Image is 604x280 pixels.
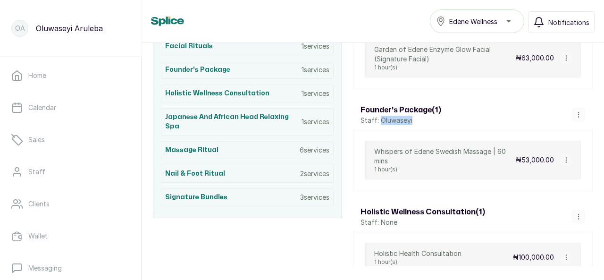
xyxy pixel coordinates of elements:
[516,53,554,63] p: ₦63,000.00
[361,206,485,218] h3: Holistic Wellness Consultation ( 1 )
[361,116,441,125] p: Staff: Oluwaseyi
[449,17,497,26] span: Edene Wellness
[361,104,441,116] h3: Founder's Package ( 1 )
[302,89,329,98] p: 1 services
[300,193,329,202] p: 3 services
[516,155,554,165] p: ₦53,000.00
[165,89,269,98] h3: Holistic Wellness Consultation
[165,169,225,178] h3: Nail & Foot Ritual
[300,169,329,178] p: 2 services
[374,249,461,258] p: Holistic Health Consultation
[36,23,103,34] p: Oluwaseyi Aruleba
[548,17,589,27] span: Notifications
[8,191,134,217] a: Clients
[15,24,25,33] p: OA
[302,65,329,75] p: 1 services
[165,65,230,75] h3: Founder's Package
[8,159,134,185] a: Staff
[374,45,516,64] p: Garden of Edene Enzyme Glow Facial (Signature Facial)
[513,253,554,262] p: ₦100,000.00
[28,263,62,273] p: Messaging
[374,64,516,71] p: 1 hour(s)
[8,223,134,249] a: Wallet
[165,145,218,155] h3: Massage Ritual
[28,103,56,112] p: Calendar
[302,42,329,51] p: 1 services
[374,166,516,173] p: 1 hour(s)
[361,218,485,227] p: Staff: None
[165,112,302,131] h3: Japanese and African Head Relaxing Spa
[8,127,134,153] a: Sales
[165,193,227,202] h3: Signature Bundles
[28,231,48,241] p: Wallet
[374,147,516,166] p: Whispers of Edene Swedish Massage | 60 mins
[374,249,461,266] div: Holistic Health Consultation1 hour(s)
[374,45,516,71] div: Garden of Edene Enzyme Glow Facial (Signature Facial)1 hour(s)
[300,145,329,155] p: 6 services
[28,135,45,144] p: Sales
[28,71,46,80] p: Home
[302,117,329,127] p: 1 services
[28,199,50,209] p: Clients
[165,42,213,51] h3: Facial Rituals
[8,62,134,89] a: Home
[28,167,45,177] p: Staff
[374,147,516,173] div: Whispers of Edene Swedish Massage | 60 mins1 hour(s)
[528,11,595,33] button: Notifications
[374,258,461,266] p: 1 hour(s)
[8,94,134,121] a: Calendar
[430,9,524,33] button: Edene Wellness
